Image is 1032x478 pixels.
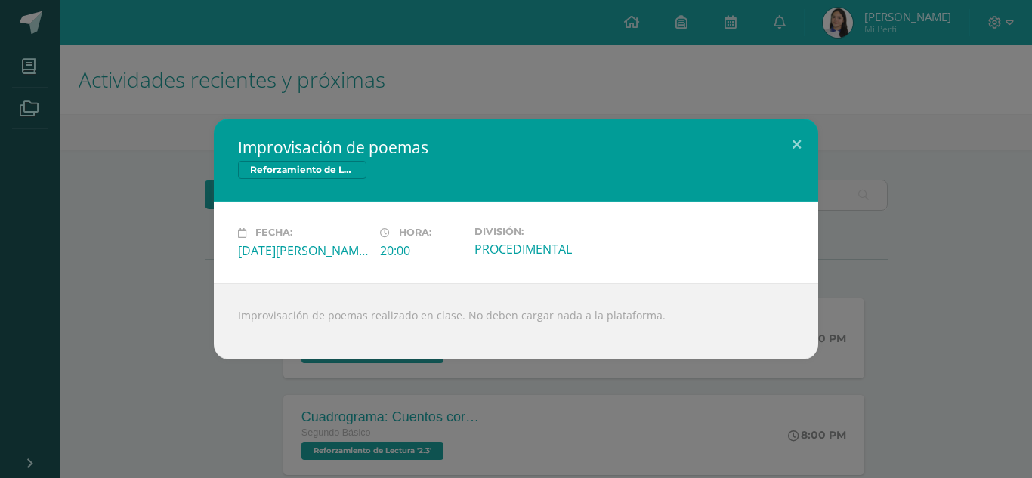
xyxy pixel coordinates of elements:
[775,119,818,170] button: Close (Esc)
[474,226,604,237] label: División:
[238,161,366,179] span: Reforzamiento de Lectura
[238,242,368,259] div: [DATE][PERSON_NAME]
[380,242,462,259] div: 20:00
[399,227,431,239] span: Hora:
[255,227,292,239] span: Fecha:
[214,283,818,359] div: Improvisación de poemas realizado en clase. No deben cargar nada a la plataforma.
[238,137,794,158] h2: Improvisación de poemas
[474,241,604,258] div: PROCEDIMENTAL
